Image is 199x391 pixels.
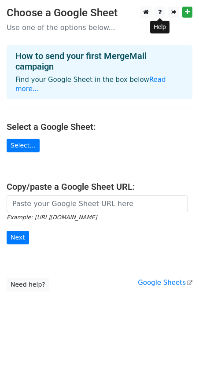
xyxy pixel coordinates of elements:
h4: How to send your first MergeMail campaign [15,51,184,72]
a: Need help? [7,278,49,291]
small: Example: [URL][DOMAIN_NAME] [7,214,97,221]
input: Paste your Google Sheet URL here [7,195,188,212]
h4: Copy/paste a Google Sheet URL: [7,181,192,192]
a: Select... [7,139,40,152]
h4: Select a Google Sheet: [7,122,192,132]
input: Next [7,231,29,244]
p: Find your Google Sheet in the box below [15,75,184,94]
p: Use one of the options below... [7,23,192,32]
div: Help [150,21,170,33]
h3: Choose a Google Sheet [7,7,192,19]
a: Read more... [15,76,166,93]
a: Google Sheets [138,279,192,287]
